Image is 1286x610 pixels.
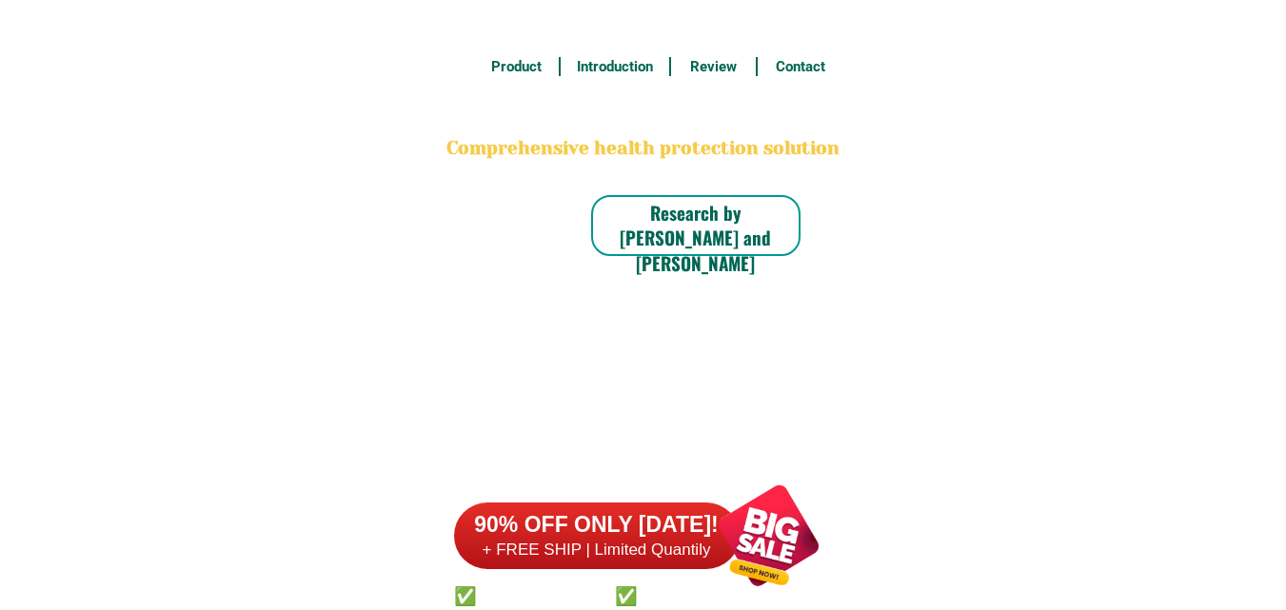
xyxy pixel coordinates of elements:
[768,56,833,78] h6: Contact
[444,135,843,163] h2: Comprehensive health protection solution
[454,540,740,561] h6: + FREE SHIP | Limited Quantily
[444,91,843,136] h2: BONA VITA COFFEE
[591,200,801,276] h6: Research by [PERSON_NAME] and [PERSON_NAME]
[682,56,746,78] h6: Review
[454,511,740,540] h6: 90% OFF ONLY [DATE]!
[570,56,659,78] h6: Introduction
[484,56,548,78] h6: Product
[444,10,843,39] h3: FREE SHIPPING NATIONWIDE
